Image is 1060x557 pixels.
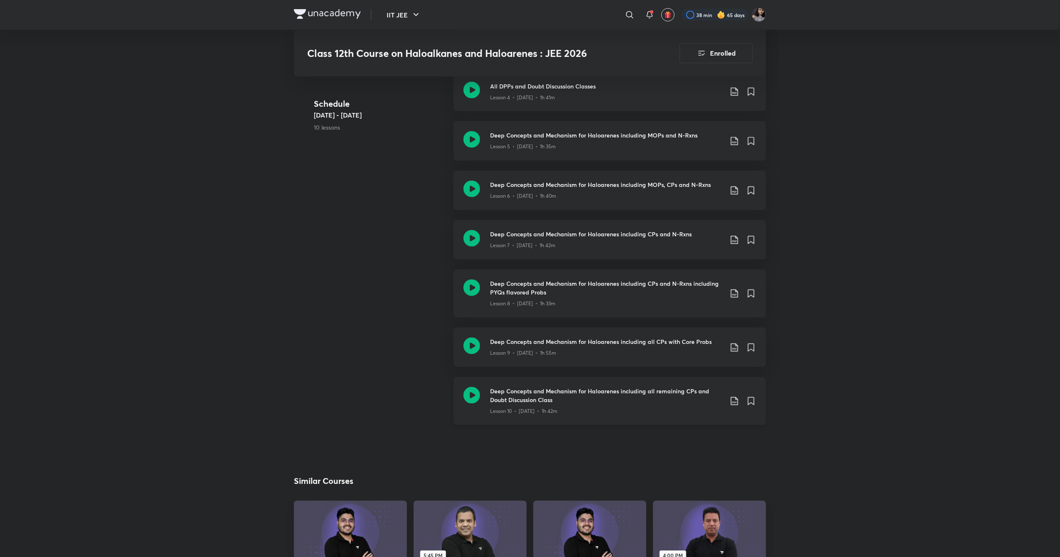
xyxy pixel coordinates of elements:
[490,280,723,297] h3: Deep Concepts and Mechanism for Haloarenes including CPs and N-Rxns including PYQs flavored Probs
[454,220,766,270] a: Deep Concepts and Mechanism for Haloarenes including CPs and N-RxnsLesson 7 • [DATE] • 1h 42m
[490,408,557,415] p: Lesson 10 • [DATE] • 1h 42m
[664,11,672,19] img: avatar
[490,193,556,200] p: Lesson 6 • [DATE] • 1h 40m
[454,171,766,220] a: Deep Concepts and Mechanism for Haloarenes including MOPs, CPs and N-RxnsLesson 6 • [DATE] • 1h 40m
[454,121,766,171] a: Deep Concepts and Mechanism for Haloarenes including MOPs and N-RxnsLesson 5 • [DATE] • 1h 35m
[454,270,766,328] a: Deep Concepts and Mechanism for Haloarenes including CPs and N-Rxns including PYQs flavored Probs...
[490,94,555,101] p: Lesson 4 • [DATE] • 1h 41m
[382,7,426,23] button: IIT JEE
[680,43,753,63] button: Enrolled
[717,11,725,19] img: streak
[490,387,723,405] h3: Deep Concepts and Mechanism for Haloarenes including all remaining CPs and Doubt Discussion Class
[490,242,555,250] p: Lesson 7 • [DATE] • 1h 42m
[454,72,766,121] a: All DPPs and Doubt Discussion ClassesLesson 4 • [DATE] • 1h 41m
[314,123,447,132] p: 10 lessons
[294,9,361,19] img: Company Logo
[454,377,766,435] a: Deep Concepts and Mechanism for Haloarenes including all remaining CPs and Doubt Discussion Class...
[490,338,723,346] h3: Deep Concepts and Mechanism for Haloarenes including all CPs with Core Probs
[490,143,556,151] p: Lesson 5 • [DATE] • 1h 35m
[752,8,766,22] img: Rakhi Sharma
[294,9,361,21] a: Company Logo
[490,82,723,91] h3: All DPPs and Doubt Discussion Classes
[661,8,675,22] button: avatar
[490,300,555,308] p: Lesson 8 • [DATE] • 1h 33m
[454,328,766,377] a: Deep Concepts and Mechanism for Haloarenes including all CPs with Core ProbsLesson 9 • [DATE] • 1...
[490,230,723,239] h3: Deep Concepts and Mechanism for Haloarenes including CPs and N-Rxns
[490,131,723,140] h3: Deep Concepts and Mechanism for Haloarenes including MOPs and N-Rxns
[490,350,556,357] p: Lesson 9 • [DATE] • 1h 55m
[314,98,447,110] h4: Schedule
[490,181,723,189] h3: Deep Concepts and Mechanism for Haloarenes including MOPs, CPs and N-Rxns
[294,475,353,488] h2: Similar Courses
[314,110,447,120] h5: [DATE] - [DATE]
[307,47,633,59] h3: Class 12th Course on Haloalkanes and Haloarenes : JEE 2026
